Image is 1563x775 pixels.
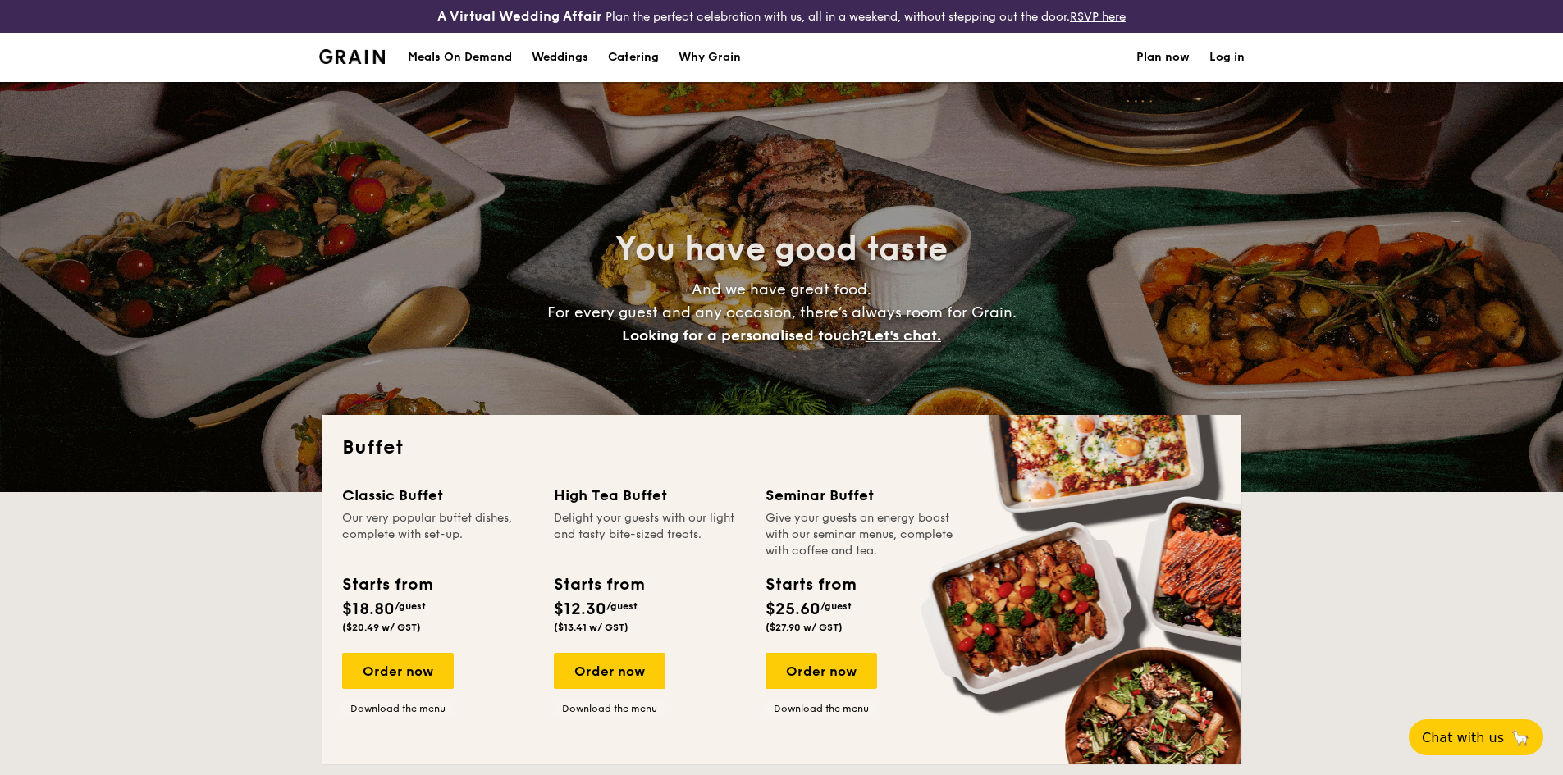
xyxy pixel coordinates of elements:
[1409,719,1543,755] button: Chat with us🦙
[342,484,534,507] div: Classic Buffet
[395,600,426,612] span: /guest
[319,49,386,64] img: Grain
[766,702,877,715] a: Download the menu
[522,33,598,82] a: Weddings
[766,572,855,597] div: Starts from
[342,622,421,633] span: ($20.49 w/ GST)
[615,230,948,269] span: You have good taste
[547,280,1017,344] span: And we have great food. For every guest and any occasion, there’s always room for Grain.
[554,622,628,633] span: ($13.41 w/ GST)
[1070,10,1126,24] a: RSVP here
[532,33,588,82] div: Weddings
[554,653,665,689] div: Order now
[554,510,746,559] div: Delight your guests with our light and tasty bite-sized treats.
[554,572,643,597] div: Starts from
[606,600,638,612] span: /guest
[766,484,957,507] div: Seminar Buffet
[766,653,877,689] div: Order now
[342,599,395,619] span: $18.80
[820,600,852,612] span: /guest
[766,510,957,559] div: Give your guests an energy boost with our seminar menus, complete with coffee and tea.
[398,33,522,82] a: Meals On Demand
[679,33,741,82] div: Why Grain
[554,484,746,507] div: High Tea Buffet
[669,33,751,82] a: Why Grain
[766,622,843,633] span: ($27.90 w/ GST)
[554,599,606,619] span: $12.30
[1510,728,1530,747] span: 🦙
[408,33,512,82] div: Meals On Demand
[342,653,454,689] div: Order now
[342,702,454,715] a: Download the menu
[1209,33,1245,82] a: Log in
[319,49,386,64] a: Logotype
[437,7,602,26] h4: A Virtual Wedding Affair
[866,326,941,344] span: Let's chat.
[1136,33,1190,82] a: Plan now
[342,510,534,559] div: Our very popular buffet dishes, complete with set-up.
[1422,730,1504,745] span: Chat with us
[608,33,659,82] h1: Catering
[342,435,1222,461] h2: Buffet
[342,572,432,597] div: Starts from
[598,33,669,82] a: Catering
[766,599,820,619] span: $25.60
[622,326,866,344] span: Looking for a personalised touch?
[554,702,665,715] a: Download the menu
[309,7,1255,26] div: Plan the perfect celebration with us, all in a weekend, without stepping out the door.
